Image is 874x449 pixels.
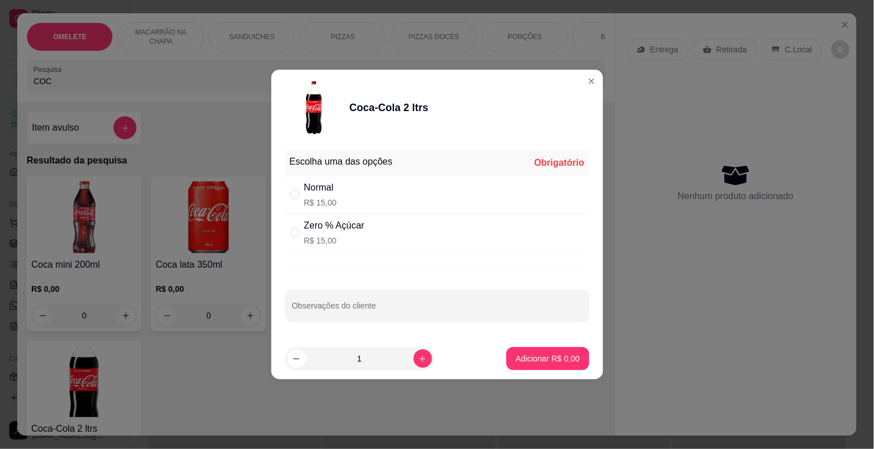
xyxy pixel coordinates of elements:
[290,155,393,169] div: Escolha uma das opções
[304,235,365,246] p: R$ 15,00
[287,349,306,368] button: decrease-product-quantity
[516,353,580,364] p: Adicionar R$ 0,00
[292,305,582,316] input: Observações do cliente
[304,197,337,208] p: R$ 15,00
[304,181,337,195] div: Normal
[414,349,432,368] button: increase-product-quantity
[506,347,589,370] button: Adicionar R$ 0,00
[285,79,343,136] img: product-image
[350,100,429,116] div: Coca-Cola 2 ltrs
[304,219,365,233] div: Zero % Açúcar
[582,72,601,90] button: Close
[534,156,584,170] div: Obrigatório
